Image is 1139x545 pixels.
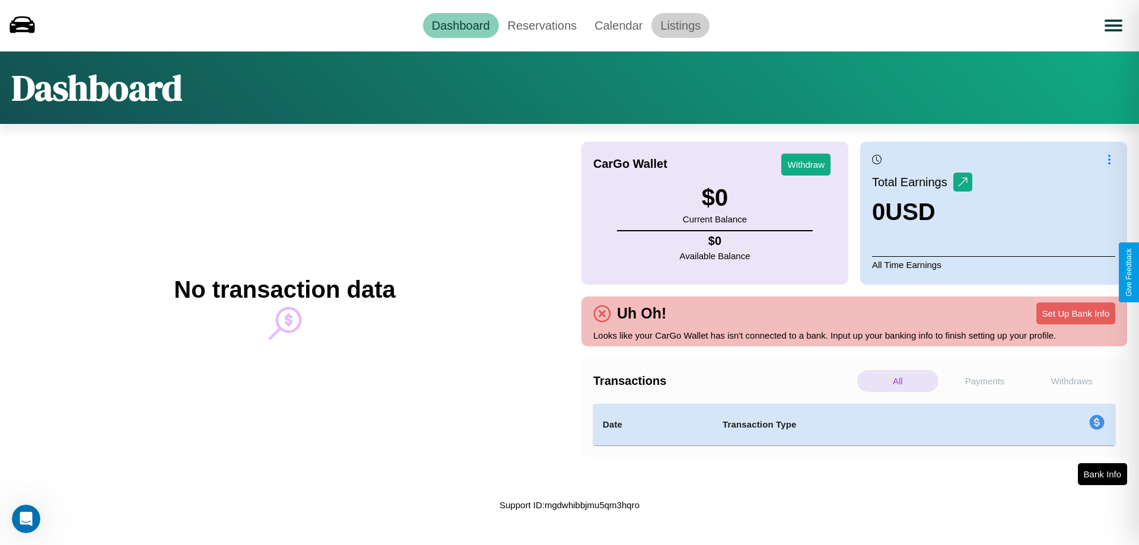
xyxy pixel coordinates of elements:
h4: Transaction Type [723,417,992,432]
p: Current Balance [683,211,747,227]
h4: Transactions [593,374,854,388]
h1: Dashboard [12,63,182,112]
p: Payments [944,370,1026,392]
a: Reservations [499,13,586,38]
h4: CarGo Wallet [593,157,667,171]
button: Bank Info [1078,463,1127,485]
iframe: Intercom live chat [12,505,40,533]
button: Withdraw [781,154,831,176]
p: Withdraws [1031,370,1112,392]
a: Listings [651,13,710,38]
p: Support ID: mgdwhibbjmu5qm3hqro [499,497,640,513]
h4: Uh Oh! [611,305,672,322]
a: Calendar [586,13,651,38]
h3: $ 0 [683,184,747,211]
p: Total Earnings [872,171,953,193]
button: Open menu [1097,9,1130,42]
p: Looks like your CarGo Wallet has isn't connected to a bank. Input up your banking info to finish ... [593,327,1115,343]
h4: Date [603,417,704,432]
button: Set Up Bank Info [1036,302,1115,324]
h3: 0 USD [872,199,972,225]
a: Dashboard [423,13,499,38]
table: simple table [593,404,1115,445]
p: Available Balance [680,248,750,264]
div: Give Feedback [1125,248,1133,297]
h4: $ 0 [680,234,750,248]
p: All [857,370,938,392]
h2: No transaction data [174,276,395,303]
p: All Time Earnings [872,256,1115,273]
